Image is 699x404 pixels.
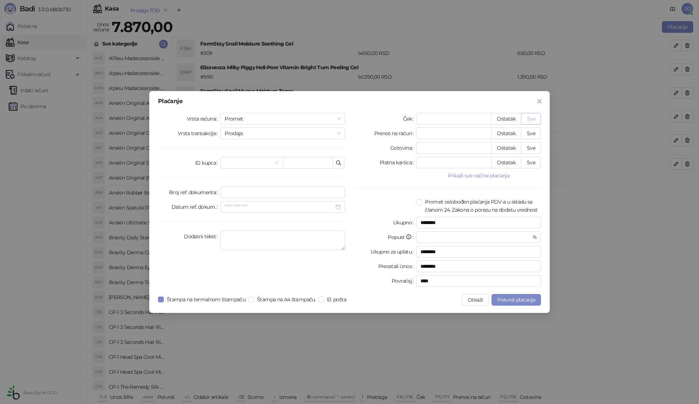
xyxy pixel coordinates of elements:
[254,295,318,303] span: Štampa na A4 štampaču
[380,157,416,168] label: Platna kartica
[491,128,521,139] button: Ostatak
[416,171,541,180] button: Prikaži sve načine plaćanja
[491,113,521,125] button: Ostatak
[184,231,220,242] label: Dodatni tekst
[390,142,416,154] label: Gotovina
[378,260,416,272] label: Preostali iznos
[462,294,489,306] button: Otkaži
[324,295,349,303] span: El. pošta
[521,142,541,154] button: Sve
[220,187,345,198] input: Broj ref. dokumenta
[521,157,541,168] button: Sve
[187,113,221,125] label: Vrsta računa
[225,113,341,124] span: Promet
[164,295,248,303] span: Štampa na termalnom štampaču
[178,128,221,139] label: Vrsta transakcije
[534,98,545,104] span: Zatvori
[220,231,345,250] textarea: Dodatni tekst
[374,128,416,139] label: Prenos na račun
[534,95,545,107] button: Close
[225,128,341,139] span: Prodaja
[491,294,541,306] button: Potvrdi plaćanje
[403,113,416,125] label: Ček
[388,231,416,243] label: Popust
[371,246,416,258] label: Ukupno za uplatu
[225,203,334,211] input: Datum ref. dokum.
[169,187,220,198] label: Broj ref. dokumenta
[393,217,416,228] label: Ukupno
[521,128,541,139] button: Sve
[497,297,535,303] span: Potvrdi plaćanje
[422,198,541,214] span: Promet oslobođen plaćanja PDV-a u skladu sa članom 24. Zakona o porezu na dodatu vrednost
[195,157,220,169] label: ID kupca
[158,98,541,104] div: Plaćanje
[392,275,416,287] label: Povraćaj
[420,232,531,243] input: Popust
[521,113,541,125] button: Sve
[171,201,221,213] label: Datum ref. dokum.
[491,142,521,154] button: Ostatak
[537,98,542,104] span: close
[491,157,521,168] button: Ostatak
